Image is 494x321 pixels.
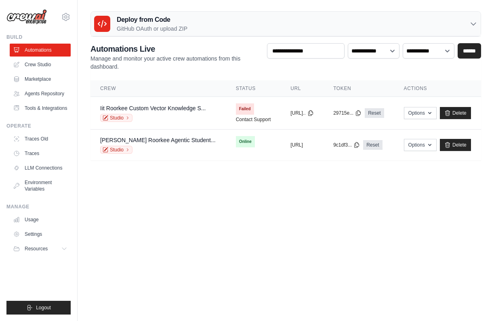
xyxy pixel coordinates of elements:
a: Usage [10,213,71,226]
button: 29715e... [333,110,362,116]
span: Logout [36,304,51,311]
button: Logout [6,301,71,315]
a: Traces [10,147,71,160]
button: 9c1df3... [333,142,360,148]
button: Options [404,107,437,119]
a: Automations [10,44,71,57]
a: [PERSON_NAME] Roorkee Agentic Student... [100,137,216,143]
span: Online [236,136,255,147]
th: Actions [394,80,481,97]
a: Delete [440,107,471,119]
a: Iit Roorkee Custom Vector Knowledge S... [100,105,206,111]
a: Reset [365,108,384,118]
div: Operate [6,123,71,129]
a: Studio [100,114,132,122]
iframe: Chat Widget [454,282,494,321]
a: Marketplace [10,73,71,86]
a: Environment Variables [10,176,71,195]
a: Contact Support [236,116,271,123]
a: Delete [440,139,471,151]
th: Token [324,80,394,97]
a: Traces Old [10,132,71,145]
a: LLM Connections [10,162,71,174]
th: URL [281,80,324,97]
span: Resources [25,245,48,252]
h3: Deploy from Code [117,15,187,25]
a: Reset [363,140,382,150]
a: Settings [10,228,71,241]
p: Manage and monitor your active crew automations from this dashboard. [90,55,261,71]
a: Studio [100,146,132,154]
div: Build [6,34,71,40]
a: Tools & Integrations [10,102,71,115]
button: Options [404,139,437,151]
img: Logo [6,9,47,25]
p: GitHub OAuth or upload ZIP [117,25,187,33]
button: Resources [10,242,71,255]
th: Crew [90,80,226,97]
th: Status [226,80,281,97]
a: Agents Repository [10,87,71,100]
h2: Automations Live [90,43,261,55]
span: Failed [236,103,254,115]
a: Crew Studio [10,58,71,71]
div: Manage [6,204,71,210]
